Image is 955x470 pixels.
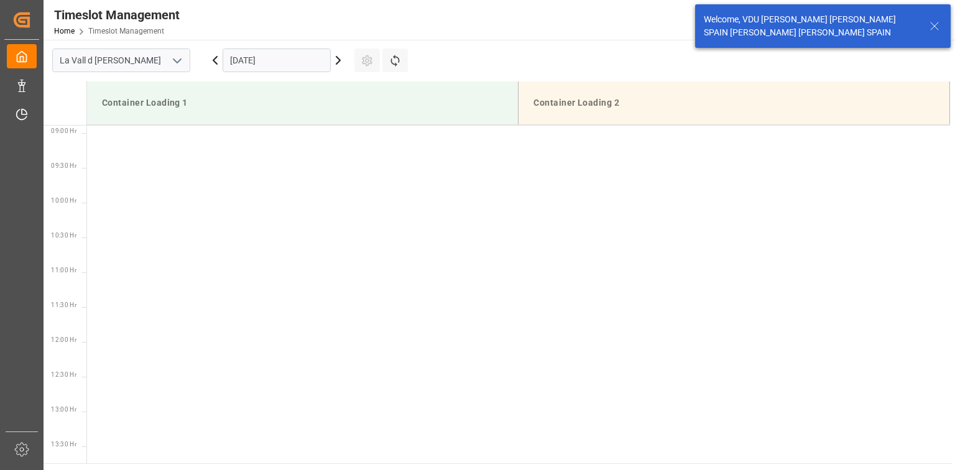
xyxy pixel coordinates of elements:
[54,27,75,35] a: Home
[167,51,186,70] button: open menu
[51,197,76,204] span: 10:00 Hr
[54,6,180,24] div: Timeslot Management
[704,13,918,39] div: Welcome, VDU [PERSON_NAME] [PERSON_NAME] SPAIN [PERSON_NAME] [PERSON_NAME] SPAIN
[51,162,76,169] span: 09:30 Hr
[51,302,76,308] span: 11:30 Hr
[52,48,190,72] input: Type to search/select
[51,406,76,413] span: 13:00 Hr
[223,48,331,72] input: DD.MM.YYYY
[97,91,508,114] div: Container Loading 1
[51,267,76,274] span: 11:00 Hr
[51,371,76,378] span: 12:30 Hr
[51,441,76,448] span: 13:30 Hr
[528,91,939,114] div: Container Loading 2
[51,232,76,239] span: 10:30 Hr
[51,127,76,134] span: 09:00 Hr
[51,336,76,343] span: 12:00 Hr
